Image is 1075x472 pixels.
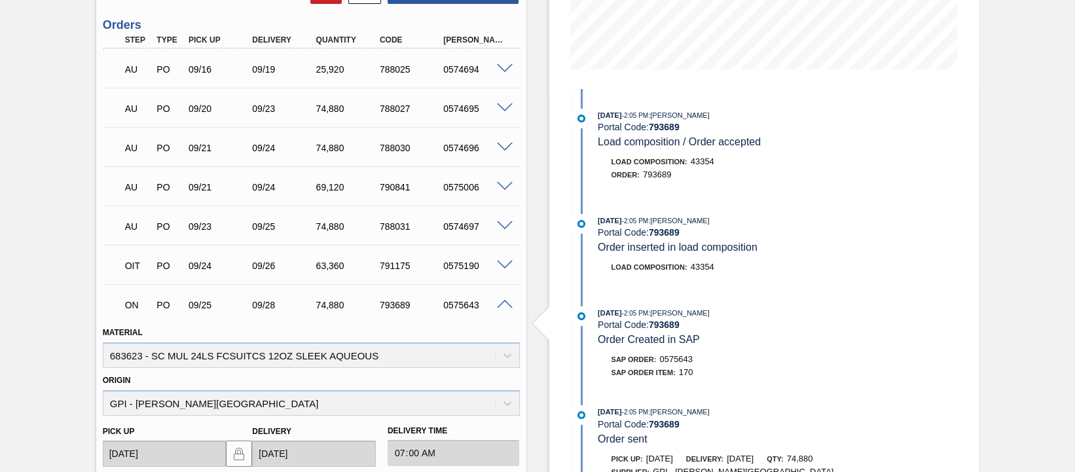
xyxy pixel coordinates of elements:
[249,64,319,75] div: 09/19/2025
[122,251,154,280] div: Order in transit
[376,221,447,232] div: 788031
[125,221,151,232] p: AU
[103,427,135,436] label: Pick up
[122,212,154,241] div: Awaiting Unload
[577,312,585,320] img: atual
[153,35,185,45] div: Type
[767,455,783,463] span: Qty:
[313,221,384,232] div: 74,880
[727,454,754,463] span: [DATE]
[376,35,447,45] div: Code
[648,217,710,225] span: : [PERSON_NAME]
[691,262,714,272] span: 43354
[440,64,511,75] div: 0574694
[153,221,185,232] div: Purchase order
[611,171,640,179] span: Order :
[249,261,319,271] div: 09/26/2025
[122,55,154,84] div: Awaiting Unload
[787,454,813,463] span: 74,880
[249,35,319,45] div: Delivery
[622,112,649,119] span: - 2:05 PM
[125,103,151,114] p: AU
[648,408,710,416] span: : [PERSON_NAME]
[440,261,511,271] div: 0575190
[185,64,256,75] div: 09/16/2025
[598,242,757,253] span: Order inserted in load composition
[649,122,680,132] strong: 793689
[249,143,319,153] div: 09/24/2025
[686,455,723,463] span: Delivery:
[577,220,585,228] img: atual
[598,433,647,445] span: Order sent
[313,143,384,153] div: 74,880
[185,103,256,114] div: 09/20/2025
[440,103,511,114] div: 0574695
[122,134,154,162] div: Awaiting Unload
[153,261,185,271] div: Purchase order
[185,182,256,192] div: 09/21/2025
[185,261,256,271] div: 09/24/2025
[376,261,447,271] div: 791175
[125,143,151,153] p: AU
[649,319,680,330] strong: 793689
[577,115,585,122] img: atual
[440,182,511,192] div: 0575006
[598,111,621,119] span: [DATE]
[252,441,376,467] input: mm/dd/yyyy
[611,263,687,271] span: Load Composition :
[313,261,384,271] div: 63,360
[611,158,687,166] span: Load Composition :
[185,143,256,153] div: 09/21/2025
[598,227,909,238] div: Portal Code:
[611,455,643,463] span: Pick up:
[153,143,185,153] div: Purchase order
[122,94,154,123] div: Awaiting Unload
[153,300,185,310] div: Purchase order
[125,182,151,192] p: AU
[643,170,671,179] span: 793689
[376,182,447,192] div: 790841
[376,300,447,310] div: 793689
[249,300,319,310] div: 09/28/2025
[679,367,693,377] span: 170
[388,422,520,441] label: Delivery Time
[153,64,185,75] div: Purchase order
[611,369,676,376] span: SAP Order Item:
[598,309,621,317] span: [DATE]
[598,217,621,225] span: [DATE]
[598,122,909,132] div: Portal Code:
[440,221,511,232] div: 0574697
[646,454,673,463] span: [DATE]
[103,18,520,32] h3: Orders
[313,300,384,310] div: 74,880
[649,227,680,238] strong: 793689
[313,64,384,75] div: 25,920
[122,35,154,45] div: Step
[622,217,649,225] span: - 2:05 PM
[376,64,447,75] div: 788025
[611,355,657,363] span: SAP Order:
[249,221,319,232] div: 09/25/2025
[622,310,649,317] span: - 2:05 PM
[648,309,710,317] span: : [PERSON_NAME]
[185,221,256,232] div: 09/23/2025
[125,300,151,310] p: ON
[598,408,621,416] span: [DATE]
[153,103,185,114] div: Purchase order
[249,182,319,192] div: 09/24/2025
[125,261,151,271] p: OIT
[103,441,227,467] input: mm/dd/yyyy
[313,182,384,192] div: 69,120
[659,354,693,364] span: 0575643
[313,35,384,45] div: Quantity
[313,103,384,114] div: 74,880
[622,408,649,416] span: - 2:05 PM
[691,156,714,166] span: 43354
[598,136,761,147] span: Load composition / Order accepted
[376,103,447,114] div: 788027
[122,173,154,202] div: Awaiting Unload
[440,300,511,310] div: 0575643
[103,328,143,337] label: Material
[598,319,909,330] div: Portal Code:
[122,291,154,319] div: Negotiating Order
